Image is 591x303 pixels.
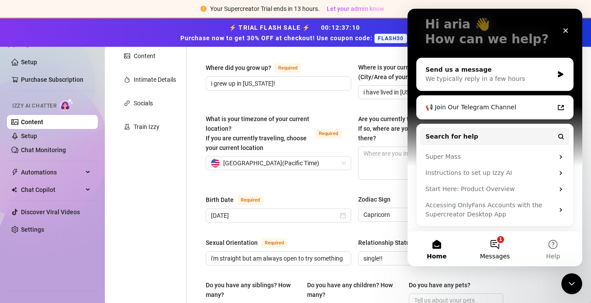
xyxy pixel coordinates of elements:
input: Relationship Status [363,254,497,263]
span: 00 : 12 : 37 : 10 [321,24,360,31]
span: Chat Copilot [21,183,83,197]
label: Sexual Orientation [206,237,297,248]
span: Required [315,129,342,139]
img: Chat Copilot [11,187,17,193]
div: Sexual Orientation [206,238,258,247]
span: experiment [124,124,130,130]
div: Birth Date [206,195,234,205]
input: Birth Date [211,211,338,220]
input: Sexual Orientation [211,254,344,263]
strong: ⚡ TRIAL FLASH SALE ⚡ [180,24,411,42]
a: Discover Viral Videos [21,209,80,216]
span: Are you currently traveling? If so, where are you right now? what are you doing there? [358,115,495,142]
div: Where did you grow up? [206,63,271,73]
label: Do you have any pets? [409,280,477,290]
div: Relationship Status [358,238,413,247]
span: thunderbolt [11,169,18,176]
a: Setup [21,59,37,66]
img: AI Chatter [60,98,73,111]
label: Zodiac Sign [358,195,397,204]
input: Where did you grow up? [211,79,344,88]
a: Chat Monitoring [21,146,66,153]
span: FLASH30 [374,34,407,43]
div: Zodiac Sign [358,195,391,204]
label: Do you have any siblings? How many? [206,280,300,300]
img: us [211,159,220,167]
div: Content [134,51,156,61]
span: Your Supercreator Trial ends in 13 hours. [210,5,320,12]
span: Capricorn [363,208,498,221]
div: Train Izzy [134,122,159,132]
label: Where is your current homebase? (City/Area of your home) [358,63,504,82]
a: Purchase Subscription [21,73,91,87]
span: Izzy AI Chatter [12,102,56,110]
span: Required [275,63,301,73]
span: Required [261,238,287,248]
strong: Purchase now to get 30% OFF at checkout! Use coupon code: [180,35,374,42]
span: picture [124,53,130,59]
label: Relationship Status [358,237,452,248]
button: Let your admin know [323,3,387,14]
a: Settings [21,226,44,233]
span: fire [124,77,130,83]
div: Do you have any siblings? How many? [206,280,294,300]
span: [GEOGRAPHIC_DATA] ( Pacific Time ) [223,157,319,170]
label: Birth Date [206,195,273,205]
div: Intimate Details [134,75,176,84]
div: Do you have any pets? [409,280,470,290]
span: What is your timezone of your current location? If you are currently traveling, choose your curre... [206,115,309,151]
label: Where did you grow up? [206,63,311,73]
span: exclamation-circle [200,6,207,12]
a: Content [21,118,43,125]
span: link [124,100,130,106]
span: Required [237,195,263,205]
iframe: Intercom live chat [408,9,582,266]
input: Where is your current homebase? (City/Area of your home) [363,87,497,97]
div: Where is your current homebase? (City/Area of your home) [358,63,464,82]
div: Socials [134,98,153,108]
a: Setup [21,132,37,139]
label: Do you have any children? How many? [307,280,401,300]
div: Do you have any children? How many? [307,280,395,300]
span: Let your admin know [327,5,384,12]
iframe: Intercom live chat [561,273,582,294]
span: Automations [21,165,83,179]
